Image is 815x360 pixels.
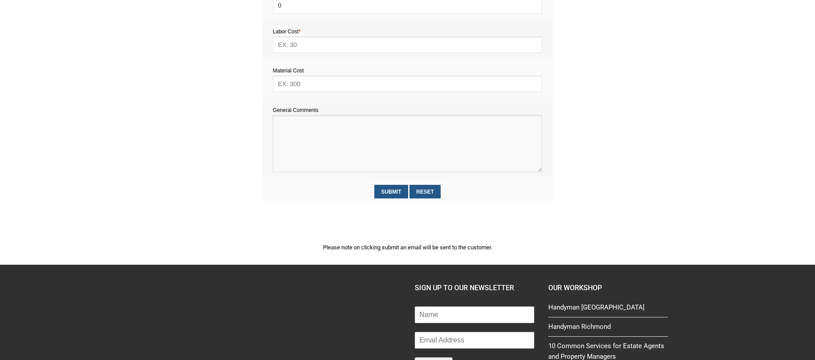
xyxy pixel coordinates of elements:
a: Handyman [GEOGRAPHIC_DATA] [548,302,668,317]
input: Name [415,306,534,323]
input: Email Address [415,332,534,349]
h4: SIGN UP TO OUR NEWSLETTER [415,282,534,294]
a: Handyman Richmond [548,321,668,336]
span: Labor Cost [273,29,301,35]
input: Submit [374,185,408,198]
span: Material Cost [273,68,304,74]
p: Please note on clicking submit an email will be sent to the customer. [263,243,553,252]
input: EX: 300 [273,76,542,92]
span: General Comments [273,107,319,113]
input: EX: 30 [273,36,542,53]
h4: Our Workshop [548,282,668,294]
input: Reset [409,185,441,198]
